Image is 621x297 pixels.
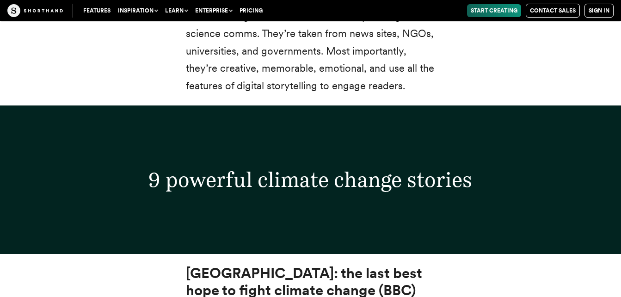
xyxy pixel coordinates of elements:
[114,4,161,17] button: Inspiration
[467,4,521,17] a: Start Creating
[526,4,580,18] a: Contact Sales
[7,4,63,17] img: The Craft
[191,4,236,17] button: Enterprise
[80,4,114,17] a: Features
[161,4,191,17] button: Learn
[236,4,266,17] a: Pricing
[584,4,614,18] a: Sign in
[72,167,549,192] h3: 9 powerful climate change stories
